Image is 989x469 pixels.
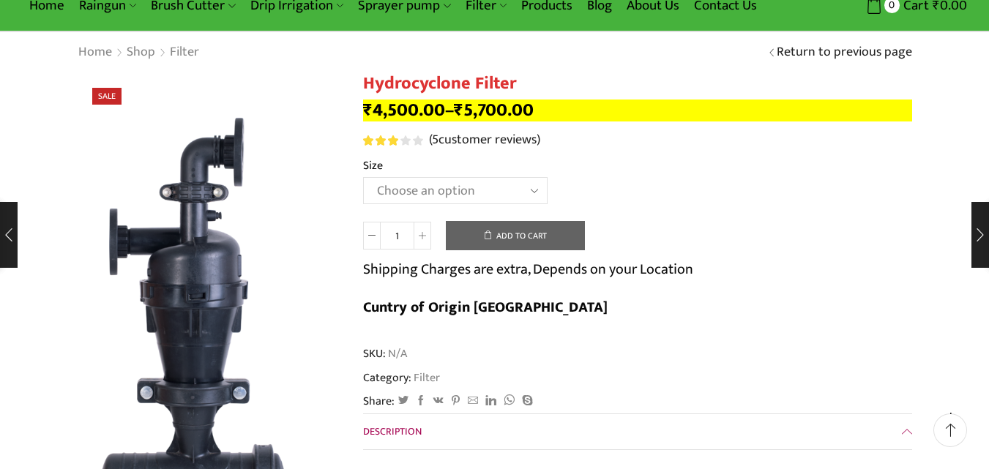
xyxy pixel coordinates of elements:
span: 5 [363,135,425,146]
a: Description [363,414,912,449]
span: ₹ [363,95,373,125]
span: ₹ [454,95,463,125]
span: Share: [363,393,395,410]
span: Category: [363,369,440,386]
nav: Breadcrumb [78,43,200,62]
h1: Hydrocyclone Filter [363,73,912,94]
label: Size [363,157,383,174]
a: Filter [169,43,200,62]
input: Product quantity [381,222,414,249]
span: 5 [432,129,438,151]
span: Rated out of 5 based on customer ratings [363,135,401,146]
span: Sale [92,88,122,105]
p: – [363,100,912,121]
a: Filter [411,368,440,387]
a: Return to previous page [777,43,912,62]
p: Shipping Charges are extra, Depends on your Location [363,258,693,281]
a: Home [78,43,113,62]
a: (5customer reviews) [429,131,540,150]
span: Description [363,423,422,440]
bdi: 4,500.00 [363,95,445,125]
button: Add to cart [446,221,585,250]
span: SKU: [363,345,912,362]
a: Shop [126,43,156,62]
span: N/A [386,345,407,362]
div: Rated 3.20 out of 5 [363,135,422,146]
b: Cuntry of Origin [GEOGRAPHIC_DATA] [363,295,608,320]
bdi: 5,700.00 [454,95,534,125]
